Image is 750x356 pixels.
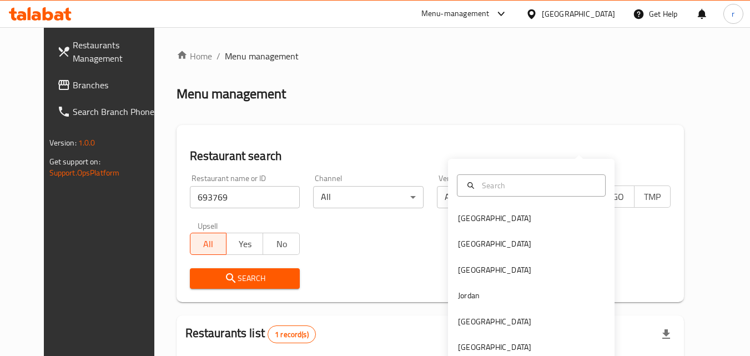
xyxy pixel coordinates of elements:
button: All [190,233,227,255]
span: No [268,236,295,252]
label: Upsell [198,222,218,229]
div: Total records count [268,325,316,343]
a: Search Branch Phone [48,98,169,125]
span: 1 record(s) [268,329,315,340]
button: Search [190,268,300,289]
span: All [195,236,223,252]
a: Restaurants Management [48,32,169,72]
li: / [217,49,220,63]
span: Branches [73,78,160,92]
div: [GEOGRAPHIC_DATA] [458,341,531,353]
button: Yes [226,233,263,255]
h2: Restaurants list [185,325,316,343]
span: TMP [639,189,667,205]
span: Get support on: [49,154,100,169]
div: Export file [653,321,679,348]
a: Support.OpsPlatform [49,166,120,180]
span: Search Branch Phone [73,105,160,118]
div: [GEOGRAPHIC_DATA] [458,238,531,250]
h2: Menu management [177,85,286,103]
div: [GEOGRAPHIC_DATA] [458,212,531,224]
div: All [437,186,547,208]
span: TGO [602,189,630,205]
button: TGO [597,185,635,208]
h2: Restaurant search [190,148,671,164]
div: [GEOGRAPHIC_DATA] [458,315,531,328]
button: TMP [634,185,671,208]
span: r [732,8,734,20]
div: [GEOGRAPHIC_DATA] [458,264,531,276]
input: Search for restaurant name or ID.. [190,186,300,208]
div: Jordan [458,289,480,302]
span: Version: [49,136,77,150]
span: 1.0.0 [78,136,95,150]
div: [GEOGRAPHIC_DATA] [542,8,615,20]
input: Search [477,179,598,192]
span: Menu management [225,49,299,63]
a: Home [177,49,212,63]
span: Restaurants Management [73,38,160,65]
div: Menu-management [421,7,490,21]
div: All [313,186,424,208]
a: Branches [48,72,169,98]
nav: breadcrumb [177,49,684,63]
button: No [263,233,300,255]
span: Yes [231,236,259,252]
span: Search [199,272,291,285]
